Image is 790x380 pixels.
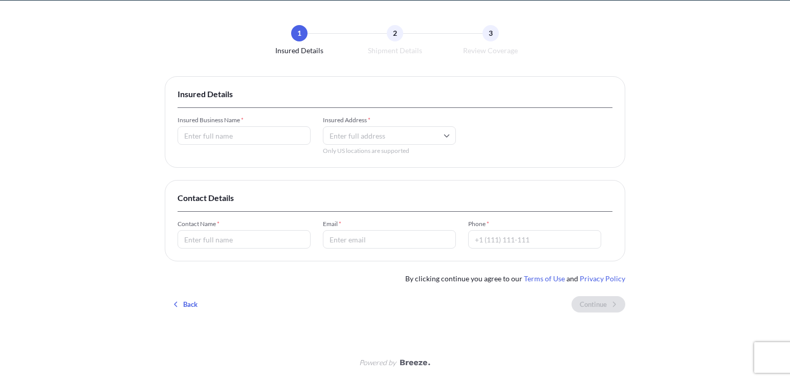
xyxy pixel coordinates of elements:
[297,28,301,38] span: 1
[580,274,625,283] a: Privacy Policy
[323,126,456,145] input: Enter full address
[524,274,565,283] a: Terms of Use
[580,299,607,309] p: Continue
[359,357,396,368] span: Powered by
[489,28,493,38] span: 3
[178,193,612,203] span: Contact Details
[275,46,323,56] span: Insured Details
[178,126,311,145] input: Enter full name
[405,274,625,284] span: By clicking continue you agree to our and
[165,296,206,312] button: Back
[463,46,518,56] span: Review Coverage
[183,299,198,309] p: Back
[468,230,601,249] input: +1 (111) 111-111
[178,230,311,249] input: Enter full name
[178,116,311,124] span: Insured Business Name
[178,220,311,228] span: Contact Name
[572,296,625,312] button: Continue
[468,220,601,228] span: Phone
[368,46,422,56] span: Shipment Details
[323,116,456,124] span: Insured Address
[323,220,456,228] span: Email
[178,89,612,99] span: Insured Details
[393,28,397,38] span: 2
[323,147,456,155] span: Only US locations are supported
[323,230,456,249] input: Enter email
